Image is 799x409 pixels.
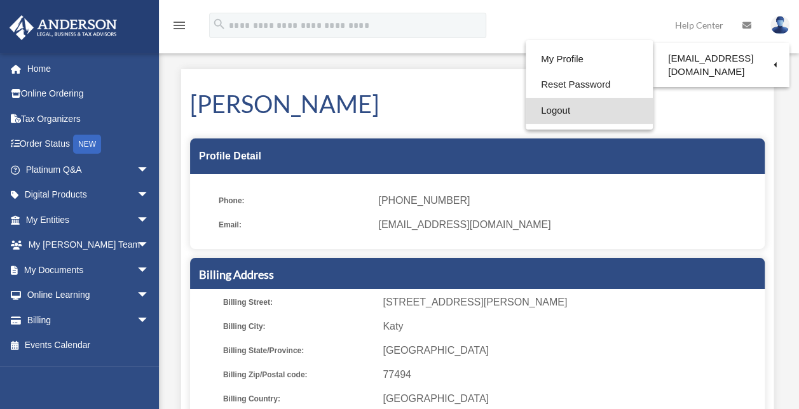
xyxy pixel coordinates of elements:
span: arrow_drop_down [137,283,162,309]
span: [GEOGRAPHIC_DATA] [383,390,760,408]
img: User Pic [770,16,789,34]
a: Online Ordering [9,81,168,107]
span: Email: [219,216,369,234]
h1: [PERSON_NAME] [190,87,765,121]
span: arrow_drop_down [137,182,162,208]
span: arrow_drop_down [137,257,162,283]
span: Billing Country: [223,390,374,408]
a: Digital Productsarrow_drop_down [9,182,168,208]
a: [EMAIL_ADDRESS][DOMAIN_NAME] [653,46,789,84]
span: arrow_drop_down [137,232,162,258]
span: 77494 [383,366,760,384]
h5: Billing Address [199,267,756,283]
span: Phone: [219,192,369,210]
span: Billing City: [223,318,374,335]
a: Reset Password [526,72,653,98]
a: Platinum Q&Aarrow_drop_down [9,157,168,182]
span: Billing Street: [223,293,374,311]
a: My Documentsarrow_drop_down [9,257,168,283]
a: My Profile [526,46,653,72]
div: Profile Detail [190,138,765,174]
span: arrow_drop_down [137,157,162,183]
div: NEW [73,135,101,154]
span: arrow_drop_down [137,307,162,333]
i: menu [172,18,187,33]
span: Billing State/Province: [223,342,374,359]
img: Anderson Advisors Platinum Portal [6,15,121,40]
a: Home [9,56,168,81]
span: [EMAIL_ADDRESS][DOMAIN_NAME] [378,216,756,234]
span: Katy [383,318,760,335]
span: [GEOGRAPHIC_DATA] [383,342,760,359]
a: menu [172,22,187,33]
a: Online Learningarrow_drop_down [9,283,168,308]
span: Billing Zip/Postal code: [223,366,374,384]
i: search [212,17,226,31]
a: My [PERSON_NAME] Teamarrow_drop_down [9,232,168,258]
span: [PHONE_NUMBER] [378,192,756,210]
a: Order StatusNEW [9,131,168,158]
span: [STREET_ADDRESS][PERSON_NAME] [383,293,760,311]
a: My Entitiesarrow_drop_down [9,207,168,232]
span: arrow_drop_down [137,207,162,233]
a: Events Calendar [9,333,168,358]
a: Tax Organizers [9,106,168,131]
a: Logout [526,98,653,124]
a: Billingarrow_drop_down [9,307,168,333]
